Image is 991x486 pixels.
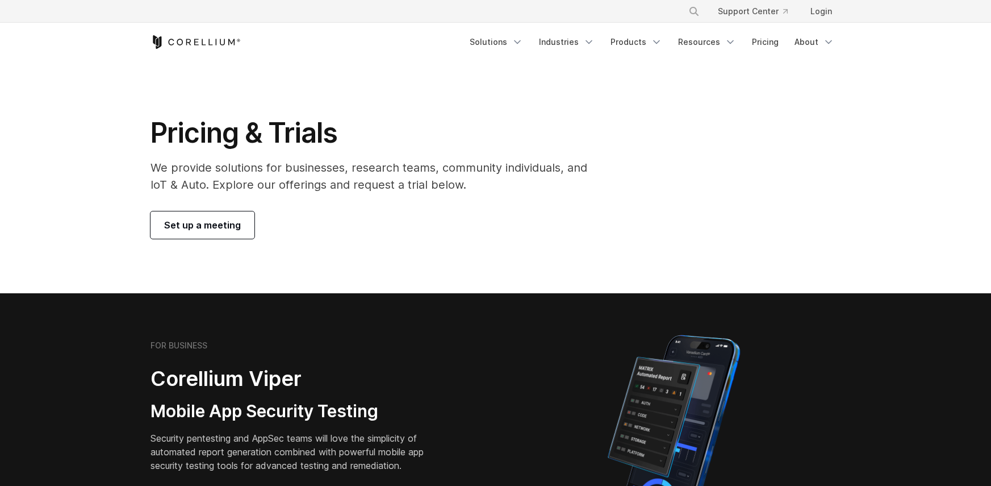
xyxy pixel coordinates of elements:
[150,431,441,472] p: Security pentesting and AppSec teams will love the simplicity of automated report generation comb...
[745,32,785,52] a: Pricing
[150,116,603,150] h1: Pricing & Trials
[684,1,704,22] button: Search
[532,32,601,52] a: Industries
[675,1,841,22] div: Navigation Menu
[788,32,841,52] a: About
[671,32,743,52] a: Resources
[164,218,241,232] span: Set up a meeting
[150,35,241,49] a: Corellium Home
[150,159,603,193] p: We provide solutions for businesses, research teams, community individuals, and IoT & Auto. Explo...
[150,401,441,422] h3: Mobile App Security Testing
[709,1,797,22] a: Support Center
[463,32,841,52] div: Navigation Menu
[150,211,254,239] a: Set up a meeting
[150,366,441,392] h2: Corellium Viper
[801,1,841,22] a: Login
[150,340,207,351] h6: FOR BUSINESS
[604,32,669,52] a: Products
[463,32,530,52] a: Solutions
